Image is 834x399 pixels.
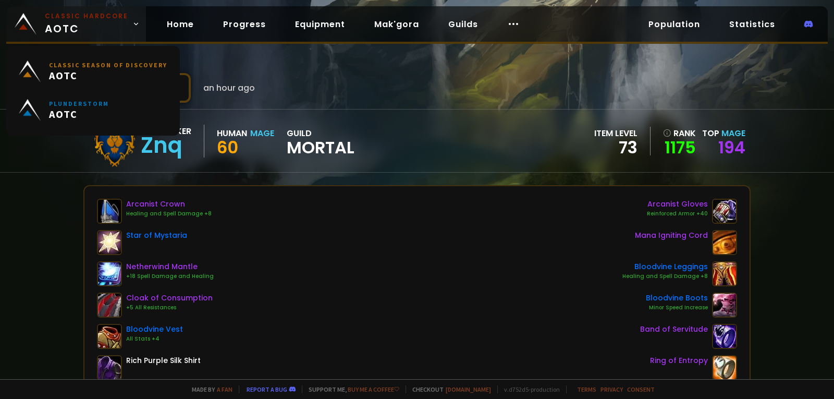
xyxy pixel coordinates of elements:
a: Buy me a coffee [348,385,399,393]
img: item-19136 [712,230,737,255]
small: Classic Hardcore [45,11,128,21]
div: Netherwind Mantle [126,261,214,272]
a: Privacy [600,385,623,393]
span: Mortal [287,140,354,155]
div: Top [702,127,745,140]
div: Star of Mystaria [126,230,187,241]
div: item level [594,127,637,140]
div: Arcanist Crown [126,199,212,210]
a: Home [158,14,202,35]
span: Made by [186,385,232,393]
small: Classic Season of Discovery [49,61,167,69]
div: Ring of Entropy [650,355,708,366]
div: All Stats +4 [126,335,183,343]
a: Mak'gora [366,14,427,35]
div: Band of Servitude [640,324,708,335]
a: Terms [577,385,596,393]
a: Consent [627,385,655,393]
a: Statistics [721,14,783,35]
span: Support me, [302,385,399,393]
div: Reinforced Armor +40 [647,210,708,218]
div: Bloodvine Leggings [622,261,708,272]
img: item-4335 [97,355,122,380]
div: Healing and Spell Damage +8 [622,272,708,281]
div: +18 Spell Damage and Healing [126,272,214,281]
small: Plunderstorm [49,100,109,107]
div: Bloodvine Vest [126,324,183,335]
a: 1175 [663,140,696,155]
div: Mage [250,127,274,140]
img: item-16795 [97,199,122,224]
img: item-19683 [712,261,737,286]
div: Arcanist Gloves [647,199,708,210]
div: +5 All Resistances [126,304,213,312]
a: a fan [217,385,232,393]
span: an hour ago [203,81,255,94]
a: Equipment [287,14,353,35]
a: [DOMAIN_NAME] [446,385,491,393]
a: Population [640,14,708,35]
img: item-22721 [712,324,737,349]
img: item-16917 [97,261,122,286]
span: AOTC [45,11,128,37]
img: item-19684 [712,293,737,318]
span: 60 [217,136,238,159]
img: item-12103 [97,230,122,255]
span: AOTC [49,69,167,82]
div: rank [663,127,696,140]
a: PlunderstormAOTC [13,91,174,129]
a: Classic Season of DiscoveryAOTC [13,52,174,91]
span: AOTC [49,107,109,120]
img: item-18543 [712,355,737,380]
img: item-16801 [712,199,737,224]
img: item-19857 [97,293,122,318]
div: guild [287,127,354,155]
span: Checkout [406,385,491,393]
div: Human [217,127,247,140]
div: 73 [594,140,637,155]
div: Cloak of Consumption [126,293,213,304]
span: Mage [721,127,745,139]
a: Report a bug [247,385,287,393]
a: Progress [215,14,274,35]
a: Classic HardcoreAOTC [6,6,146,42]
div: Minor Speed Increase [646,304,708,312]
img: item-19682 [97,324,122,349]
div: Rich Purple Silk Shirt [126,355,201,366]
div: Znq [141,138,191,153]
a: Guilds [440,14,486,35]
div: Healing and Spell Damage +8 [126,210,212,218]
span: v. d752d5 - production [497,385,560,393]
div: Mana Igniting Cord [635,230,708,241]
a: 194 [718,136,745,159]
div: Bloodvine Boots [646,293,708,304]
